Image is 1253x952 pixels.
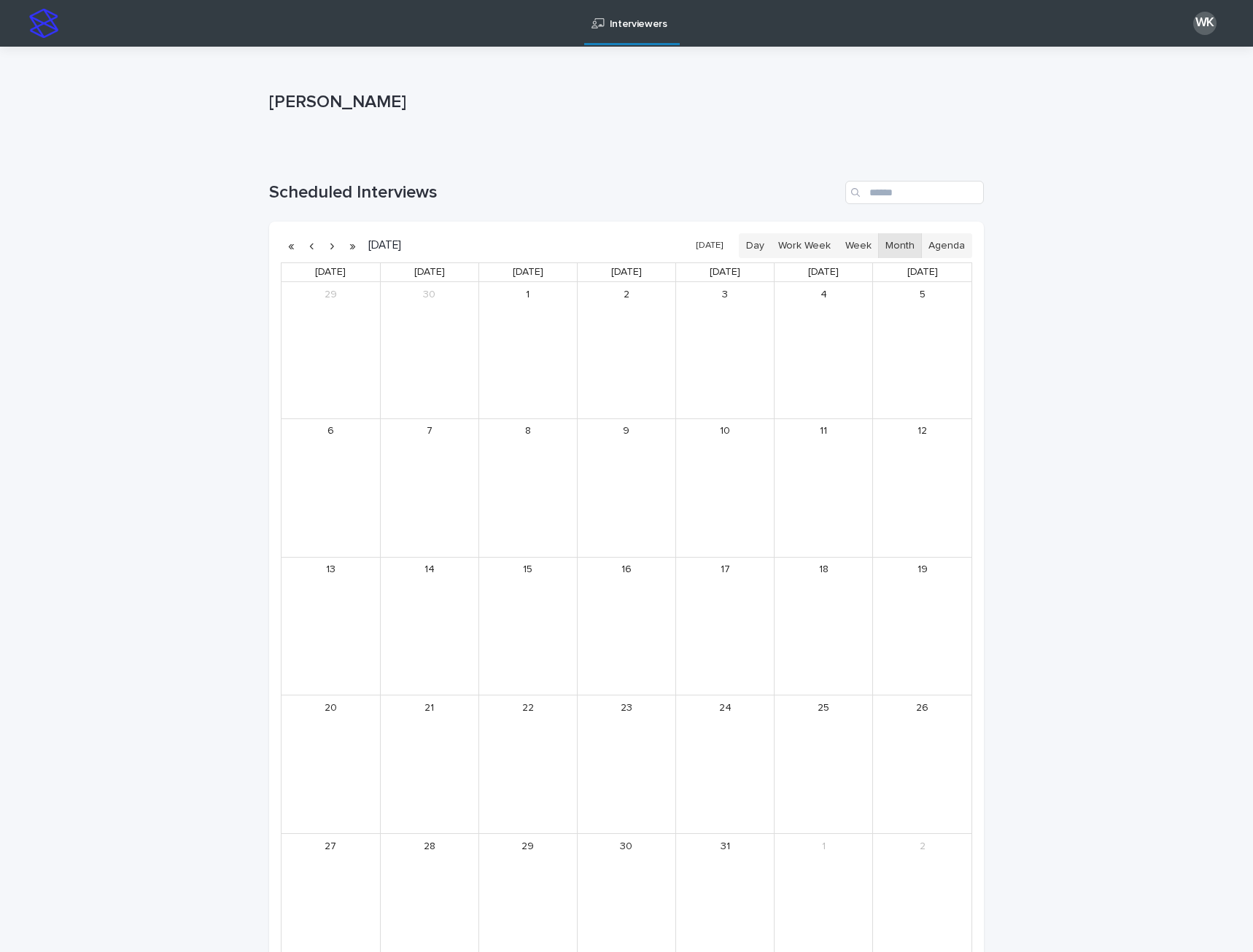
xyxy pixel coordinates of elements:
a: October 12, 2024 [911,420,934,443]
a: October 4, 2024 [812,283,835,306]
a: October 15, 2024 [516,558,540,582]
a: October 18, 2024 [812,558,835,582]
td: October 14, 2024 [380,557,478,695]
a: Monday [411,263,448,281]
a: November 2, 2024 [911,835,934,858]
a: October 6, 2024 [319,420,342,443]
td: October 10, 2024 [676,418,775,557]
input: Search [845,181,984,204]
button: Week [837,233,878,258]
button: Work Week [771,233,838,258]
td: October 2, 2024 [577,282,675,418]
td: October 4, 2024 [775,282,873,418]
button: Next month [322,234,342,257]
a: October 25, 2024 [812,696,835,719]
td: October 17, 2024 [676,557,775,695]
p: [PERSON_NAME] [269,92,978,113]
a: Saturday [904,263,941,281]
button: Day [739,233,772,258]
a: October 2, 2024 [615,283,638,306]
a: October 11, 2024 [812,420,835,443]
a: October 31, 2024 [713,835,737,858]
td: October 16, 2024 [577,557,675,695]
a: Thursday [707,263,743,281]
td: October 19, 2024 [873,557,971,695]
button: Previous year [281,234,301,257]
td: October 8, 2024 [478,418,577,557]
button: Next year [342,234,362,257]
h1: Scheduled Interviews [269,182,839,203]
a: October 9, 2024 [615,420,638,443]
a: October 13, 2024 [319,558,342,582]
td: September 30, 2024 [380,282,478,418]
a: October 20, 2024 [319,696,342,719]
a: October 28, 2024 [418,835,441,858]
h2: [DATE] [362,240,401,251]
a: October 22, 2024 [516,696,540,719]
button: Agenda [921,233,972,258]
td: October 26, 2024 [873,695,971,834]
a: Tuesday [510,263,546,281]
td: October 12, 2024 [873,418,971,557]
td: October 18, 2024 [775,557,873,695]
button: [DATE] [689,235,730,257]
a: Sunday [312,263,349,281]
td: October 11, 2024 [775,418,873,557]
button: Previous month [301,234,322,257]
td: October 7, 2024 [380,418,478,557]
a: October 26, 2024 [911,696,934,719]
td: October 24, 2024 [676,695,775,834]
td: October 3, 2024 [676,282,775,418]
div: WK [1193,12,1217,35]
a: September 30, 2024 [418,283,441,306]
td: October 5, 2024 [873,282,971,418]
a: October 17, 2024 [713,558,737,582]
a: October 21, 2024 [418,696,441,719]
a: Friday [805,263,842,281]
button: Month [878,233,922,258]
a: October 1, 2024 [516,283,540,306]
a: November 1, 2024 [812,835,835,858]
a: October 14, 2024 [418,558,441,582]
a: October 3, 2024 [713,283,737,306]
a: October 23, 2024 [615,696,638,719]
td: October 23, 2024 [577,695,675,834]
a: October 10, 2024 [713,420,737,443]
a: October 7, 2024 [418,420,441,443]
td: October 22, 2024 [478,695,577,834]
td: October 1, 2024 [478,282,577,418]
td: October 25, 2024 [775,695,873,834]
a: October 8, 2024 [516,420,540,443]
a: October 5, 2024 [911,283,934,306]
a: October 29, 2024 [516,835,540,858]
td: October 9, 2024 [577,418,675,557]
td: October 20, 2024 [282,695,380,834]
a: October 30, 2024 [615,835,638,858]
a: September 29, 2024 [319,283,342,306]
a: October 19, 2024 [911,558,934,582]
a: October 27, 2024 [319,835,342,858]
td: October 6, 2024 [282,418,380,557]
a: October 24, 2024 [713,696,737,719]
td: October 13, 2024 [282,557,380,695]
td: October 21, 2024 [380,695,478,834]
a: Wednesday [608,263,645,281]
td: September 29, 2024 [282,282,380,418]
img: stacker-logo-s-only.png [29,9,58,38]
a: October 16, 2024 [615,558,638,582]
td: October 15, 2024 [478,557,577,695]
